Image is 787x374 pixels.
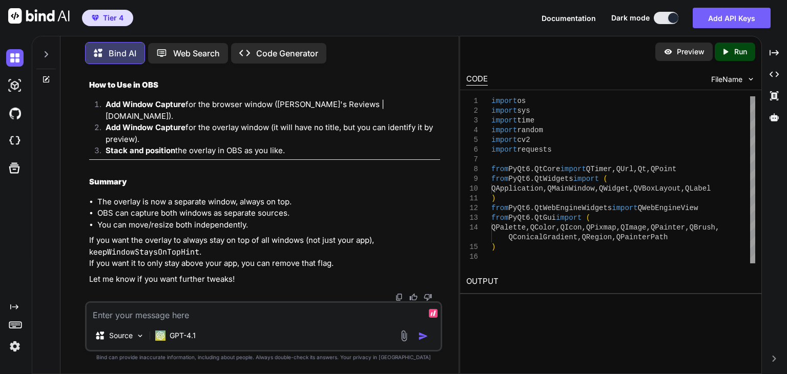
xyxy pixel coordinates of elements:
[586,165,612,173] span: QTimer
[491,136,517,144] span: import
[612,165,616,173] span: ,
[418,331,428,341] img: icon
[466,155,478,164] div: 7
[491,97,517,105] span: import
[173,47,220,59] p: Web Search
[517,146,552,154] span: requests
[6,105,24,122] img: githubDark
[97,196,440,208] li: The overlay is now a separate window, always on top.
[509,233,577,241] span: QConicalGradient
[466,203,478,213] div: 12
[491,146,517,154] span: import
[747,75,755,84] img: chevron down
[6,49,24,67] img: darkChat
[711,74,742,85] span: FileName
[582,223,586,232] span: ,
[491,116,517,124] span: import
[89,274,440,285] p: Let me know if you want further tweaks!
[256,47,318,59] p: Code Generator
[547,184,594,193] span: QMainWindow
[616,165,634,173] span: QUrl
[82,10,133,26] button: premiumTier 4
[6,338,24,355] img: settings
[398,330,410,342] img: attachment
[530,223,556,232] span: QColor
[629,184,633,193] span: ,
[466,164,478,174] div: 8
[586,214,590,222] span: (
[573,175,599,183] span: import
[491,262,707,271] span: # --- ENVIRONMENT SETUP FOR SOFTWARE RENDERING ---
[491,223,526,232] span: QPalette
[170,330,196,341] p: GPT-4.1
[155,330,165,341] img: GPT-4.1
[517,126,543,134] span: random
[517,116,535,124] span: time
[6,132,24,150] img: cloudideIcon
[466,184,478,194] div: 10
[604,175,608,183] span: (
[542,13,596,24] button: Documentation
[109,47,136,59] p: Bind AI
[106,99,185,109] strong: Add Window Capture
[466,252,478,262] div: 16
[106,146,175,155] strong: Stack and position
[638,165,647,173] span: Qt
[633,184,680,193] span: QVBoxLayout
[517,107,530,115] span: sys
[97,145,440,159] li: the overlay in OBS as you like.
[734,47,747,57] p: Run
[586,223,616,232] span: QPixmap
[89,177,127,186] strong: Summary
[612,233,616,241] span: ,
[466,194,478,203] div: 11
[715,223,719,232] span: ,
[685,184,711,193] span: QLabel
[466,106,478,116] div: 2
[466,174,478,184] div: 9
[517,97,526,105] span: os
[466,73,488,86] div: CODE
[466,135,478,145] div: 5
[107,247,199,257] code: WindowStaysOnTopHint
[92,15,99,21] img: premium
[136,331,144,340] img: Pick Models
[491,214,509,222] span: from
[466,223,478,233] div: 14
[491,204,509,212] span: from
[89,235,440,269] p: If you want the overlay to always stay on top of all windows (not just your app), keep . If you w...
[509,165,561,173] span: PyQt6.QtCore
[466,262,478,272] div: 17
[103,13,123,23] span: Tier 4
[395,293,403,301] img: copy
[466,242,478,252] div: 15
[685,223,689,232] span: ,
[561,165,586,173] span: import
[466,213,478,223] div: 13
[526,223,530,232] span: ,
[89,80,158,90] strong: How to Use in OBS
[97,207,440,219] li: OBS can capture both windows as separate sources.
[517,136,530,144] span: cv2
[424,293,432,301] img: dislike
[466,96,478,106] div: 1
[611,13,650,23] span: Dark mode
[109,330,133,341] p: Source
[543,184,547,193] span: ,
[6,77,24,94] img: darkAi-studio
[681,184,685,193] span: ,
[612,204,637,212] span: import
[509,204,612,212] span: PyQt6.QtWebEngineWidgets
[647,223,651,232] span: ,
[595,184,599,193] span: ,
[638,204,698,212] span: QWebEngineView
[556,214,582,222] span: import
[466,126,478,135] div: 4
[647,165,651,173] span: ,
[542,14,596,23] span: Documentation
[491,165,509,173] span: from
[620,223,646,232] span: QImage
[616,233,668,241] span: QPainterPath
[97,99,440,122] li: for the browser window ([PERSON_NAME]'s Reviews | [DOMAIN_NAME]).
[556,223,560,232] span: ,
